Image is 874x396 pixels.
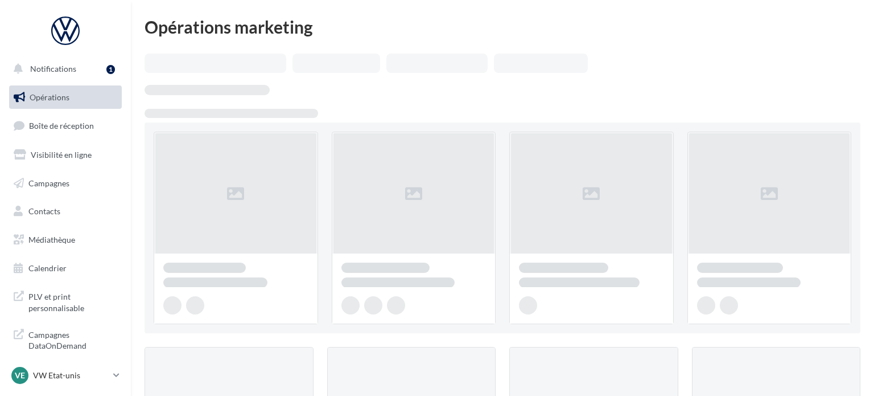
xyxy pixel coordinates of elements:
[7,113,124,138] a: Boîte de réception
[28,263,67,273] span: Calendrier
[33,370,109,381] p: VW Etat-unis
[28,178,69,187] span: Campagnes
[9,365,122,386] a: VE VW Etat-unis
[7,85,124,109] a: Opérations
[7,284,124,318] a: PLV et print personnalisable
[29,121,94,130] span: Boîte de réception
[15,370,25,381] span: VE
[7,57,119,81] button: Notifications 1
[7,228,124,252] a: Médiathèque
[28,235,75,244] span: Médiathèque
[30,92,69,102] span: Opérations
[7,143,124,167] a: Visibilité en ligne
[7,256,124,280] a: Calendrier
[28,206,60,216] span: Contacts
[7,172,124,195] a: Campagnes
[106,65,115,74] div: 1
[145,18,860,35] div: Opérations marketing
[31,150,92,160] span: Visibilité en ligne
[7,322,124,356] a: Campagnes DataOnDemand
[28,327,117,352] span: Campagnes DataOnDemand
[28,289,117,313] span: PLV et print personnalisable
[7,199,124,223] a: Contacts
[30,64,76,74] span: Notifications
